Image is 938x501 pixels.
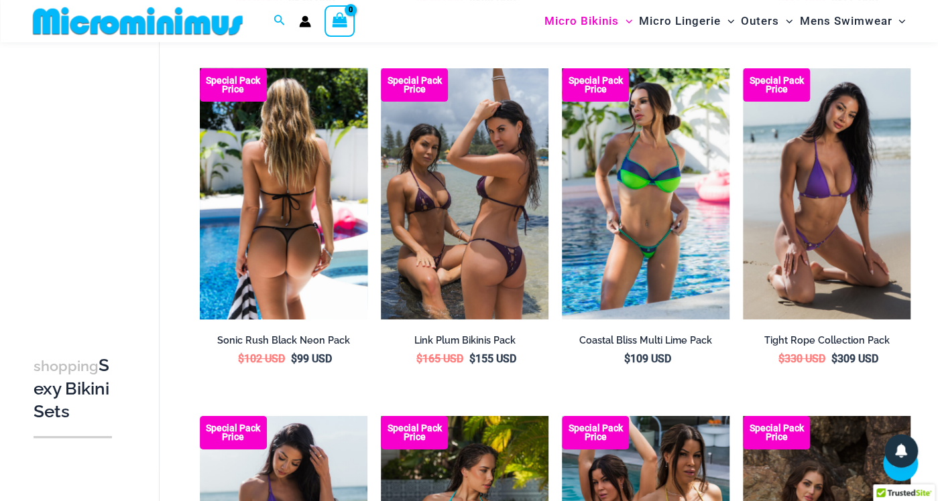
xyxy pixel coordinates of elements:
[743,334,911,352] a: Tight Rope Collection Pack
[562,76,629,94] b: Special Pack Price
[291,352,332,365] bdi: 99 USD
[741,4,779,38] span: Outers
[469,352,475,365] span: $
[619,4,632,38] span: Menu Toggle
[738,4,796,38] a: OutersMenu ToggleMenu Toggle
[799,4,892,38] span: Mens Swimwear
[238,352,285,365] bdi: 102 USD
[779,4,793,38] span: Menu Toggle
[539,2,911,40] nav: Site Navigation
[624,352,630,365] span: $
[778,352,825,365] bdi: 330 USD
[892,4,905,38] span: Menu Toggle
[381,334,548,347] h2: Link Plum Bikinis Pack
[34,45,154,313] iframe: TrustedSite Certified
[299,15,311,27] a: Account icon link
[238,352,244,365] span: $
[831,352,878,365] bdi: 309 USD
[200,334,367,352] a: Sonic Rush Black Neon Pack
[200,68,367,319] a: Sonic Rush Black Neon 3278 Tri Top 4312 Thong Bikini 09 Sonic Rush Black Neon 3278 Tri Top 4312 T...
[34,358,99,374] span: shopping
[562,68,729,319] img: Coastal Bliss Multi Lime 3223 Underwire Top 4275 Micro 07
[200,68,367,319] img: Sonic Rush Black Neon 3278 Tri Top 4312 Thong Bikini 04
[381,334,548,352] a: Link Plum Bikinis Pack
[200,424,267,441] b: Special Pack Price
[416,352,463,365] bdi: 165 USD
[325,5,355,36] a: View Shopping Cart, empty
[469,352,516,365] bdi: 155 USD
[562,334,729,347] h2: Coastal Bliss Multi Lime Pack
[624,352,670,365] bdi: 109 USD
[562,424,629,441] b: Special Pack Price
[34,354,112,423] h3: Sexy Bikini Sets
[743,424,810,441] b: Special Pack Price
[200,76,267,94] b: Special Pack Price
[544,4,619,38] span: Micro Bikinis
[778,352,784,365] span: $
[636,4,738,38] a: Micro LingerieMenu ToggleMenu Toggle
[796,4,908,38] a: Mens SwimwearMenu ToggleMenu Toggle
[743,68,911,319] img: Tight Rope Grape 319 Tri Top 4212 Micro Bottom 01
[831,352,837,365] span: $
[381,76,448,94] b: Special Pack Price
[562,68,729,319] a: Coastal Bliss Multi Lime 3223 Underwire Top 4275 Micro 07 Coastal Bliss Multi Lime 3223 Underwire...
[639,4,721,38] span: Micro Lingerie
[200,334,367,347] h2: Sonic Rush Black Neon Pack
[381,424,448,441] b: Special Pack Price
[27,6,248,36] img: MM SHOP LOGO FLAT
[416,352,422,365] span: $
[743,68,911,319] a: Tight Rope Grape 319 Tri Top 4212 Micro Bottom 01 Tight Rope Turquoise 319 Tri Top 4228 Thong Bot...
[274,13,286,29] a: Search icon link
[743,76,810,94] b: Special Pack Price
[743,334,911,347] h2: Tight Rope Collection Pack
[381,68,548,319] img: Bikini Pack Plum
[721,4,734,38] span: Menu Toggle
[291,352,297,365] span: $
[541,4,636,38] a: Micro BikinisMenu ToggleMenu Toggle
[562,334,729,352] a: Coastal Bliss Multi Lime Pack
[381,68,548,319] a: Bikini Pack Plum Link Plum 3070 Tri Top 4580 Micro 04Link Plum 3070 Tri Top 4580 Micro 04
